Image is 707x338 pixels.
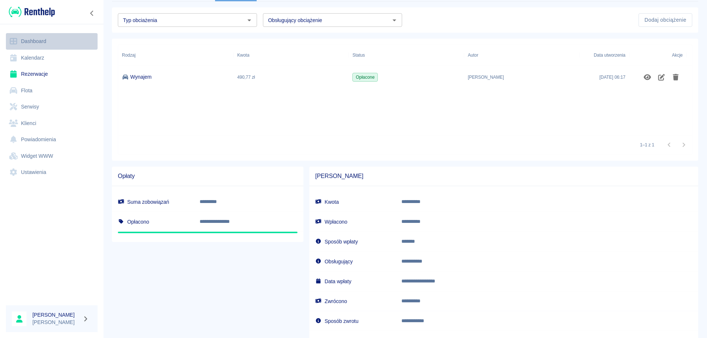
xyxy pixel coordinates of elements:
div: Data utworzenia [594,45,625,65]
a: Flota [6,82,98,99]
button: Otwórz [244,15,254,25]
button: Usuń obciążenie [669,71,683,83]
div: Data utworzenia [580,45,629,65]
button: Pokaż szczegóły [640,71,655,83]
h6: Kwota [315,198,390,206]
button: Edytuj obciążenie [654,71,669,83]
h6: Data wpłaty [315,278,390,285]
div: Status [349,45,464,65]
div: Rodzaj [118,45,233,65]
h6: Sposób wpłaty [315,238,390,245]
a: Klienci [6,115,98,132]
a: Ustawienia [6,164,98,181]
span: Opłaty [118,172,298,180]
button: Sort [583,50,594,60]
p: [PERSON_NAME] [32,319,80,326]
h6: Obsługujący [315,258,390,265]
h6: [PERSON_NAME] [32,311,80,319]
p: Wynajem [130,73,152,81]
h6: Opłacono [118,218,188,225]
div: Kwota [233,45,349,65]
button: Dodaj obciążenie [639,13,692,27]
span: Opłacone [353,74,377,81]
a: Rezerwacje [6,66,98,82]
div: Autor [464,45,579,65]
div: 17 wrz 2025, 06:17 [599,74,626,81]
a: Kalendarz [6,50,98,66]
span: Nadpłata: 0,00 zł [118,232,298,233]
a: Powiadomienia [6,131,98,148]
a: Renthelp logo [6,6,55,18]
a: Dashboard [6,33,98,50]
img: Renthelp logo [9,6,55,18]
div: [PERSON_NAME] [464,65,579,89]
h6: Wpłacono [315,218,390,225]
div: Rodzaj [122,45,136,65]
a: Widget WWW [6,148,98,164]
button: Otwórz [389,15,400,25]
div: Kwota [237,45,249,65]
div: Akcje [672,45,683,65]
div: 490,77 zł [233,65,349,89]
h6: Sposób zwrotu [315,317,390,325]
div: Akcje [629,45,687,65]
span: [PERSON_NAME] [315,172,692,180]
button: Zwiń nawigację [87,8,98,18]
h6: Zwrócono [315,298,390,305]
div: Status [352,45,365,65]
p: 1–1 z 1 [640,142,654,148]
h6: Suma zobowiązań [118,198,188,206]
a: Serwisy [6,99,98,115]
div: Autor [468,45,478,65]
